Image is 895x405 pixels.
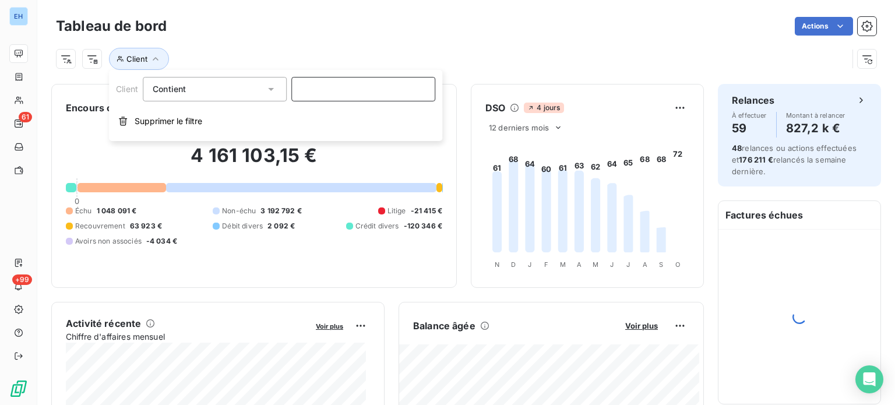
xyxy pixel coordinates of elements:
tspan: A [577,260,582,269]
div: Open Intercom Messenger [855,365,883,393]
h6: Activité récente [66,316,141,330]
tspan: D [511,260,516,269]
span: -4 034 € [146,236,177,246]
span: 2 092 € [267,221,295,231]
span: Échu [75,206,92,216]
h6: Relances [732,93,774,107]
h4: 59 [732,119,767,138]
button: Client [109,48,169,70]
h6: Factures échues [718,201,880,229]
span: Chiffre d'affaires mensuel [66,330,308,343]
button: Voir plus [312,321,347,331]
span: Client [126,54,147,64]
span: 4 jours [524,103,563,113]
tspan: J [528,260,531,269]
span: Montant à relancer [786,112,845,119]
span: 12 derniers mois [489,123,549,132]
img: Logo LeanPay [9,379,28,398]
span: Client [116,84,138,94]
span: -21 415 € [411,206,442,216]
tspan: S [659,260,663,269]
span: -120 346 € [404,221,443,231]
h4: 827,2 k € [786,119,845,138]
span: Débit divers [222,221,263,231]
tspan: N [495,260,499,269]
input: placeholder [291,77,435,101]
span: 3 192 792 € [260,206,302,216]
span: Voir plus [625,321,658,330]
tspan: A [643,260,647,269]
span: +99 [12,274,32,285]
button: Supprimer le filtre [109,108,442,134]
span: Supprimer le filtre [135,115,202,127]
span: 1 048 091 € [97,206,137,216]
tspan: M [560,260,566,269]
span: 0 [75,196,79,206]
span: Recouvrement [75,221,125,231]
tspan: M [593,260,598,269]
span: Non-échu [222,206,256,216]
span: Litige [387,206,406,216]
div: EH [9,7,28,26]
span: Avoirs non associés [75,236,142,246]
span: 48 [732,143,742,153]
span: relances ou actions effectuées et relancés la semaine dernière. [732,143,857,176]
span: 61 [19,112,32,122]
span: Crédit divers [355,221,399,231]
span: Voir plus [316,322,343,330]
tspan: F [544,260,548,269]
h3: Tableau de bord [56,16,167,37]
span: Contient [153,84,186,94]
span: À effectuer [732,112,767,119]
button: Actions [795,17,853,36]
tspan: J [610,260,614,269]
h6: Balance âgée [413,319,475,333]
h6: DSO [485,101,505,115]
button: Voir plus [622,321,661,331]
h6: Encours client [66,101,132,115]
tspan: O [675,260,680,269]
span: 63 923 € [130,221,162,231]
span: 176 211 € [739,155,773,164]
tspan: J [626,260,630,269]
h2: 4 161 103,15 € [66,144,442,179]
